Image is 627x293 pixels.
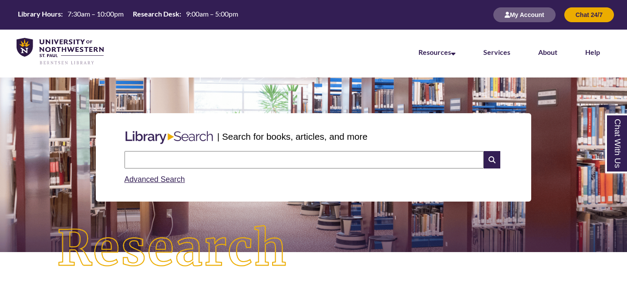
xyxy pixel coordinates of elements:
button: My Account [493,7,556,22]
th: Library Hours: [14,9,64,19]
a: About [538,48,557,56]
img: Libary Search [121,128,217,148]
a: Resources [418,48,455,56]
span: 9:00am – 5:00pm [186,10,238,18]
table: Hours Today [14,9,242,20]
a: Hours Today [14,9,242,21]
a: Advanced Search [125,175,185,184]
p: | Search for books, articles, and more [217,130,367,143]
a: Services [483,48,510,56]
img: UNWSP Library Logo [17,38,104,65]
i: Search [484,151,500,168]
span: 7:30am – 10:00pm [67,10,124,18]
a: My Account [493,11,556,18]
th: Research Desk: [129,9,182,19]
a: Help [585,48,600,56]
button: Chat 24/7 [564,7,614,22]
a: Chat 24/7 [564,11,614,18]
